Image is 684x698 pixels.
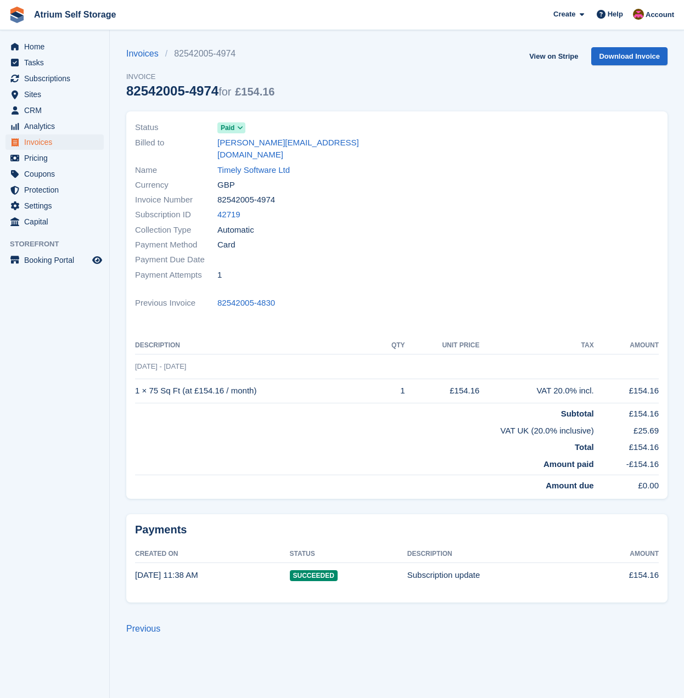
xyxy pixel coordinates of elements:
a: Paid [217,121,245,134]
td: £154.16 [594,437,659,454]
a: Timely Software Ltd [217,164,290,177]
a: Download Invoice [591,47,668,65]
span: CRM [24,103,90,118]
span: Create [553,9,575,20]
span: Subscriptions [24,71,90,86]
span: Pricing [24,150,90,166]
a: [PERSON_NAME][EMAIL_ADDRESS][DOMAIN_NAME] [217,137,390,161]
span: Settings [24,198,90,213]
span: Collection Type [135,224,217,237]
th: Amount [594,337,659,354]
span: Coupons [24,166,90,182]
a: menu [5,71,104,86]
td: Subscription update [407,563,586,587]
span: Succeeded [290,570,338,581]
span: Invoice [126,71,274,82]
span: Tasks [24,55,90,70]
a: Atrium Self Storage [30,5,120,24]
span: Payment Method [135,239,217,251]
span: Invoices [24,134,90,150]
th: Created On [135,545,290,563]
strong: Amount due [546,481,594,490]
td: £0.00 [594,475,659,492]
th: Description [407,545,586,563]
a: menu [5,198,104,213]
td: £154.16 [405,379,480,403]
span: [DATE] - [DATE] [135,362,186,370]
span: for [218,86,231,98]
img: Mark Rhodes [633,9,644,20]
a: menu [5,150,104,166]
span: Payment Attempts [135,269,217,282]
th: Unit Price [405,337,480,354]
span: £154.16 [235,86,274,98]
span: Help [608,9,623,20]
span: Previous Invoice [135,297,217,309]
span: Account [646,9,674,20]
span: Automatic [217,224,254,237]
span: Protection [24,182,90,198]
span: 82542005-4974 [217,194,275,206]
td: £154.16 [594,403,659,420]
strong: Amount paid [543,459,594,469]
td: 1 × 75 Sq Ft (at £154.16 / month) [135,379,378,403]
a: 42719 [217,209,240,221]
td: -£154.16 [594,454,659,475]
th: Tax [479,337,593,354]
span: Payment Due Date [135,254,217,266]
td: £25.69 [594,420,659,437]
a: menu [5,166,104,182]
span: Booking Portal [24,252,90,268]
span: Analytics [24,119,90,134]
span: Sites [24,87,90,102]
a: menu [5,214,104,229]
img: stora-icon-8386f47178a22dfd0bd8f6a31ec36ba5ce8667c1dd55bd0f319d3a0aa187defe.svg [9,7,25,23]
a: Previous [126,624,160,633]
strong: Subtotal [561,409,594,418]
span: Name [135,164,217,177]
span: Subscription ID [135,209,217,221]
td: 1 [378,379,405,403]
span: Billed to [135,137,217,161]
th: Amount [586,545,659,563]
span: Status [135,121,217,134]
span: Home [24,39,90,54]
a: menu [5,103,104,118]
span: Storefront [10,239,109,250]
span: Paid [221,123,234,133]
span: Card [217,239,236,251]
span: Currency [135,179,217,192]
a: menu [5,182,104,198]
time: 2025-09-05 10:38:40 UTC [135,570,198,579]
a: Invoices [126,47,165,60]
a: 82542005-4830 [217,297,275,309]
a: menu [5,252,104,268]
a: menu [5,39,104,54]
a: menu [5,119,104,134]
th: QTY [378,337,405,354]
span: GBP [217,179,235,192]
a: menu [5,87,104,102]
strong: Total [575,442,594,452]
td: £154.16 [594,379,659,403]
span: 1 [217,269,222,282]
h2: Payments [135,523,659,537]
span: Capital [24,214,90,229]
a: menu [5,55,104,70]
div: 82542005-4974 [126,83,274,98]
a: Preview store [91,254,104,267]
a: menu [5,134,104,150]
th: Status [290,545,407,563]
div: VAT 20.0% incl. [479,385,593,397]
th: Description [135,337,378,354]
td: VAT UK (20.0% inclusive) [135,420,594,437]
td: £154.16 [586,563,659,587]
nav: breadcrumbs [126,47,274,60]
a: View on Stripe [525,47,582,65]
span: Invoice Number [135,194,217,206]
